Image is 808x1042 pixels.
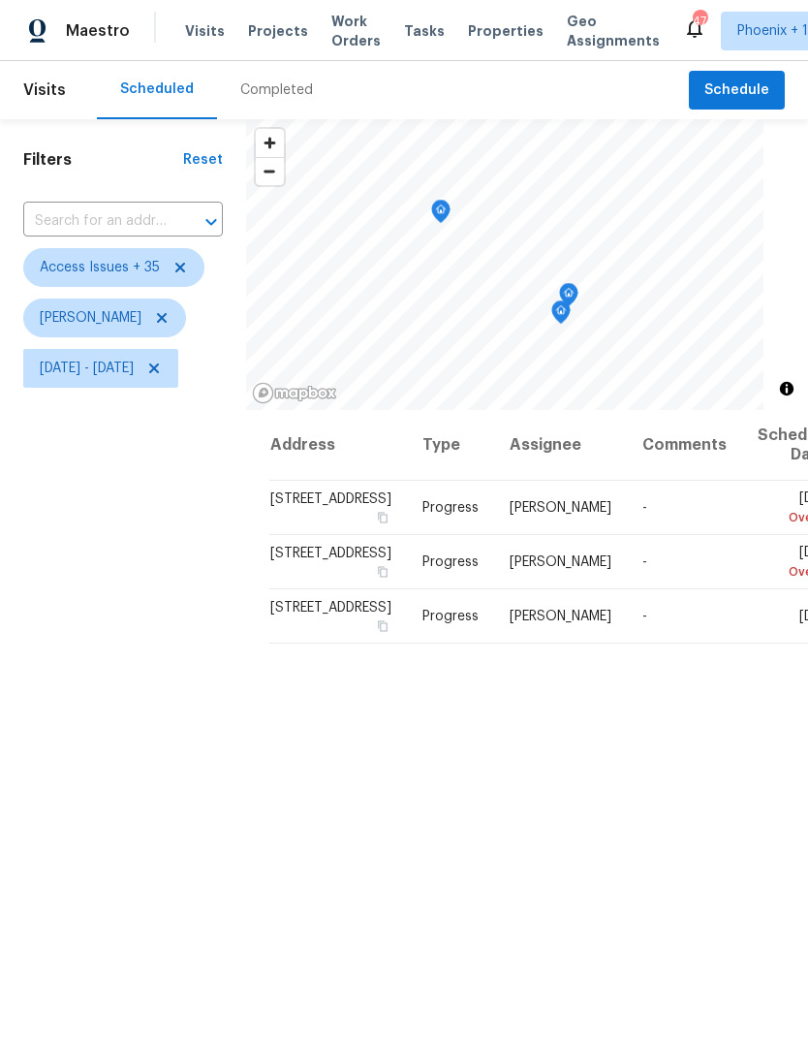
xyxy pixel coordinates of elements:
button: Zoom in [256,129,284,157]
div: Reset [183,150,223,170]
canvas: Map [246,119,763,410]
span: Visits [23,69,66,111]
span: [PERSON_NAME] [510,610,611,623]
th: Address [269,410,407,481]
button: Copy Address [374,563,391,581]
span: Toggle attribution [781,378,792,399]
h1: Filters [23,150,183,170]
div: Map marker [559,283,578,313]
th: Type [407,410,494,481]
span: Tasks [404,24,445,38]
span: - [642,555,647,569]
span: Schedule [704,79,769,103]
button: Copy Address [374,617,391,635]
span: [STREET_ADDRESS] [270,547,391,560]
span: Geo Assignments [567,12,660,50]
span: Progress [422,610,479,623]
span: [DATE] - [DATE] [40,359,134,378]
button: Copy Address [374,509,391,526]
div: Map marker [551,300,571,331]
span: Visits [185,21,225,41]
span: [PERSON_NAME] [510,501,611,515]
span: Progress [422,555,479,569]
span: Projects [248,21,308,41]
span: [STREET_ADDRESS] [270,601,391,615]
button: Toggle attribution [775,377,798,400]
div: Completed [240,80,313,100]
input: Search for an address... [23,206,169,237]
a: Mapbox homepage [252,382,337,404]
th: Comments [627,410,742,481]
span: [PERSON_NAME] [40,308,141,328]
span: Phoenix + 1 [737,21,808,41]
span: [STREET_ADDRESS] [270,492,391,506]
span: Access Issues + 35 [40,258,160,277]
button: Zoom out [256,157,284,185]
span: - [642,501,647,515]
div: Map marker [431,200,451,230]
span: Properties [468,21,544,41]
span: [PERSON_NAME] [510,555,611,569]
span: Progress [422,501,479,515]
span: Work Orders [331,12,381,50]
span: Maestro [66,21,130,41]
div: Scheduled [120,79,194,99]
th: Assignee [494,410,627,481]
button: Schedule [689,71,785,111]
span: Zoom out [256,158,284,185]
span: - [642,610,647,623]
button: Open [198,208,225,236]
div: 47 [693,12,706,31]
